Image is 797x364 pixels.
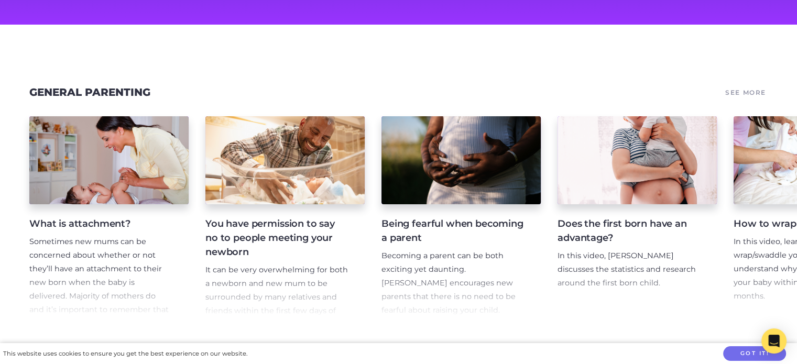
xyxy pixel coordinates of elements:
[29,116,189,317] a: What is attachment? Sometimes new mums can be concerned about whether or not they’ll have an atta...
[558,251,696,288] span: In this video, [PERSON_NAME] discusses the statistics and research around the first born child.
[205,217,348,259] h4: You have permission to say no to people meeting your newborn
[558,217,700,245] h4: Does the first born have an advantage?
[29,217,172,231] h4: What is attachment?
[558,116,717,317] a: Does the first born have an advantage? In this video, [PERSON_NAME] discusses the statistics and ...
[723,346,786,361] button: Got it!
[381,116,541,317] a: Being fearful when becoming a parent Becoming a parent can be both exciting yet daunting. [PERSON...
[29,237,169,355] span: Sometimes new mums can be concerned about whether or not they’ll have an attachment to their new ...
[381,217,524,245] h4: Being fearful when becoming a parent
[205,116,365,317] a: You have permission to say no to people meeting your newborn It can be very overwhelming for both...
[724,85,768,100] a: See More
[381,251,516,315] span: Becoming a parent can be both exciting yet daunting. [PERSON_NAME] encourages new parents that th...
[29,86,150,98] a: General Parenting
[3,348,247,359] div: This website uses cookies to ensure you get the best experience on our website.
[761,328,787,354] div: Open Intercom Messenger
